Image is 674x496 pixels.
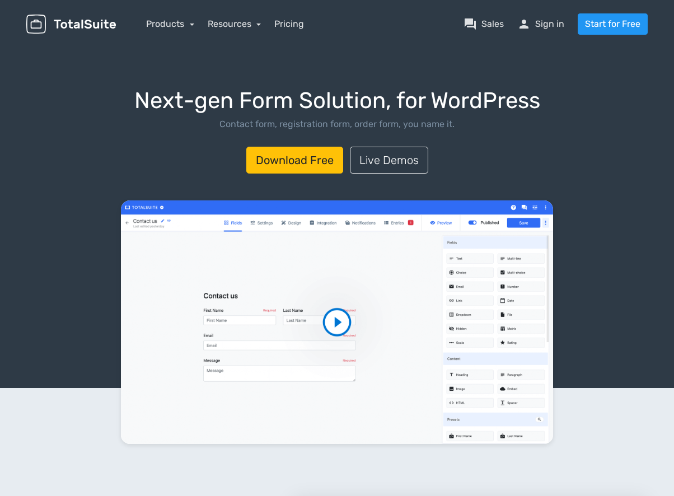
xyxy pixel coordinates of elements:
span: person [517,17,531,31]
a: Start for Free [578,13,648,35]
h1: Next-gen Form Solution, for WordPress [17,88,657,113]
a: Products [146,18,194,29]
p: Contact form, registration form, order form, you name it. [17,118,657,131]
a: question_answerSales [464,17,504,31]
img: TotalSuite for WordPress [26,15,116,34]
video: Click to play the video [121,200,554,444]
span: question_answer [464,17,477,31]
a: personSign in [517,17,564,31]
a: Live Demos [350,147,428,174]
a: Download Free [246,147,343,174]
a: Resources [208,18,261,29]
a: Pricing [274,17,304,31]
